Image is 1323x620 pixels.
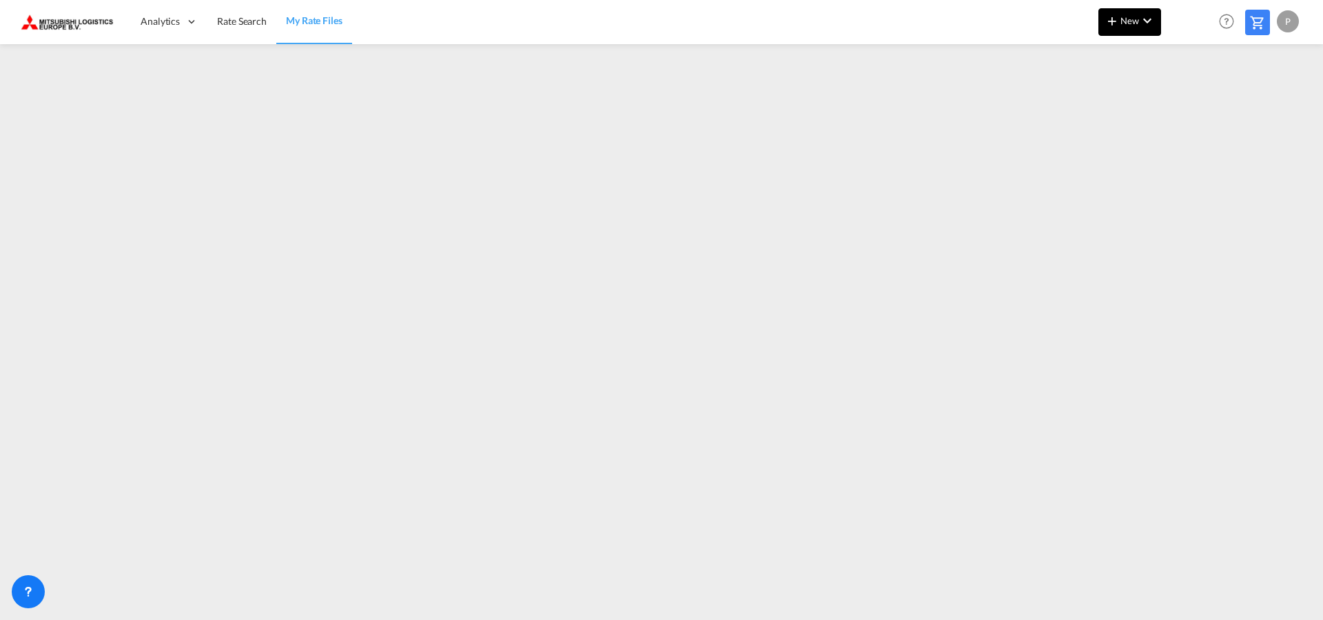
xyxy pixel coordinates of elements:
[1215,10,1245,34] div: Help
[1139,12,1156,29] md-icon: icon-chevron-down
[1277,10,1299,32] div: P
[1104,15,1156,26] span: New
[217,15,267,27] span: Rate Search
[141,14,180,28] span: Analytics
[1098,8,1161,36] button: icon-plus 400-fgNewicon-chevron-down
[1104,12,1120,29] md-icon: icon-plus 400-fg
[21,6,114,37] img: 0def066002f611f0b450c5c881a5d6ed.png
[286,14,342,26] span: My Rate Files
[1215,10,1238,33] span: Help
